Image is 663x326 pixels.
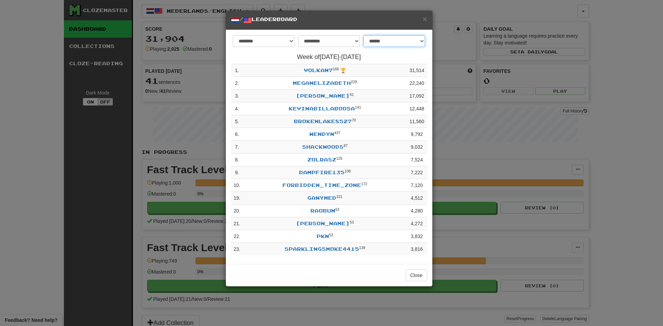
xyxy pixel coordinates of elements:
[299,169,345,175] a: DampFire135
[302,144,344,150] a: ShackWoods
[231,243,243,256] td: 23 .
[423,15,427,22] button: Close
[352,118,356,122] sup: Level 70
[350,92,354,97] sup: Level 61
[231,16,427,24] h5: / Leaderboard
[231,102,243,115] td: 4 .
[231,166,243,179] td: 9 .
[285,246,359,252] a: SparklingSmoke4415
[307,157,336,162] a: Zolrasz
[361,182,367,186] sup: Level 172
[231,77,243,90] td: 2 .
[333,67,339,71] sup: Level 169
[282,182,361,188] a: Forbidden_Time_Zone
[407,166,427,179] td: 7,222
[329,233,333,237] sup: Level 53
[307,195,336,201] a: ganymed
[344,144,348,148] sup: Level 87
[296,220,350,226] a: [PERSON_NAME]
[355,105,361,109] sup: Level 141
[231,179,243,192] td: 10 .
[310,208,335,214] a: RaoBun
[317,233,329,239] a: pkn
[231,192,243,205] td: 19 .
[231,217,243,230] td: 21 .
[407,192,427,205] td: 4,512
[350,220,354,224] sup: Level 53
[289,106,355,111] a: Kevinabillaboosa
[304,67,333,73] a: volkan7
[231,115,243,128] td: 5 .
[423,15,427,23] span: ×
[293,80,351,86] a: meganelizabeth
[407,141,427,154] td: 9,032
[351,80,357,84] sup: Level 229
[231,54,427,61] h4: Week of [DATE] - [DATE]
[296,93,350,99] a: [PERSON_NAME]
[407,115,427,128] td: 11,560
[359,246,365,250] sup: Level 139
[231,230,243,243] td: 22 .
[335,207,339,211] sup: Level 63
[407,179,427,192] td: 7,120
[407,205,427,217] td: 4,280
[334,131,340,135] sup: Level 437
[231,205,243,217] td: 20 .
[406,269,427,281] button: Close
[294,118,352,124] a: BrokenLake8527
[407,64,427,77] td: 31,514
[407,243,427,256] td: 3,816
[231,128,243,141] td: 6 .
[231,64,243,77] td: 1 .
[407,90,427,102] td: 17,092
[231,90,243,102] td: 3 .
[407,230,427,243] td: 3,832
[336,195,343,199] sup: Level 321
[345,169,351,173] sup: Level 108
[407,102,427,115] td: 12,448
[309,131,334,137] a: WendyN
[231,141,243,154] td: 7 .
[407,217,427,230] td: 4,272
[231,154,243,166] td: 8 .
[407,154,427,166] td: 7,524
[407,77,427,90] td: 22,240
[340,68,346,73] span: 🏆
[407,128,427,141] td: 9,792
[336,156,343,160] sup: Level 125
